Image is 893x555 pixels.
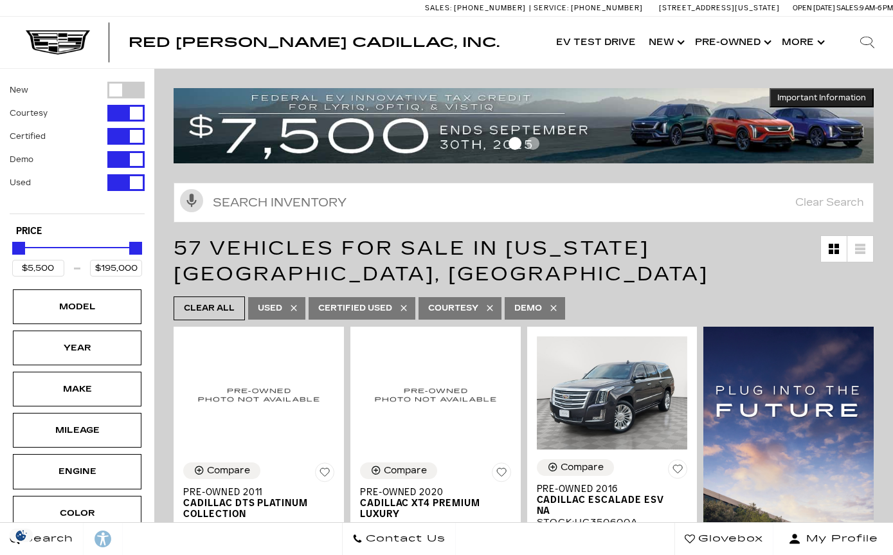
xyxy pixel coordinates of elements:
label: Used [10,176,31,189]
span: Service: [534,4,569,12]
span: Used [258,300,282,316]
input: Minimum [12,260,64,277]
div: Compare [561,462,604,473]
label: Certified [10,130,46,143]
span: Demo [514,300,542,316]
div: Maximum Price [129,242,142,255]
span: Sales: [425,4,452,12]
span: Important Information [777,93,866,103]
span: Pre-Owned 2016 [537,484,678,495]
img: 2011 Cadillac DTS Platinum Collection [183,336,334,453]
button: Compare Vehicle [537,459,614,476]
a: Glovebox [674,523,773,555]
span: 9 AM-6 PM [860,4,893,12]
span: Certified Used [318,300,392,316]
span: Cadillac XT4 Premium Luxury [360,498,501,520]
input: Search Inventory [174,183,874,223]
img: vrp-tax-ending-august-version [174,88,874,163]
span: Red [PERSON_NAME] Cadillac, Inc. [129,35,500,50]
button: Open user profile menu [773,523,893,555]
div: Mileage [45,423,109,437]
a: Service: [PHONE_NUMBER] [529,5,646,12]
span: Open [DATE] [793,4,835,12]
svg: Click to toggle on voice search [180,189,203,212]
label: Demo [10,153,33,166]
span: Courtesy [428,300,478,316]
span: 57 Vehicles for Sale in [US_STATE][GEOGRAPHIC_DATA], [GEOGRAPHIC_DATA] [174,237,708,286]
span: Go to slide 1 [509,137,521,150]
span: Go to slide 2 [527,137,539,150]
button: Compare Vehicle [360,462,437,479]
span: Cadillac DTS Platinum Collection [183,498,325,520]
a: Pre-Owned 2020Cadillac XT4 Premium Luxury [360,487,511,520]
div: YearYear [13,331,141,365]
span: [PHONE_NUMBER] [571,4,643,12]
span: Search [20,530,73,548]
span: [PHONE_NUMBER] [454,4,526,12]
div: Stock : UC143275A [183,520,334,531]
div: Filter by Vehicle Type [10,82,145,214]
div: Model [45,300,109,314]
span: Sales: [836,4,860,12]
div: Compare [384,465,427,477]
div: Minimum Price [12,242,25,255]
div: Year [45,341,109,355]
img: 2020 Cadillac XT4 Premium Luxury [360,336,511,453]
a: New [642,17,689,68]
div: Stock : UC350600A [537,516,688,528]
div: Engine [45,464,109,478]
a: Sales: [PHONE_NUMBER] [425,5,529,12]
button: Important Information [770,88,874,107]
input: Maximum [90,260,142,277]
div: Color [45,506,109,520]
a: Pre-Owned 2016Cadillac Escalade ESV NA [537,484,688,516]
img: Cadillac Dark Logo with Cadillac White Text [26,30,90,55]
section: Click to Open Cookie Consent Modal [6,529,36,542]
div: Price [12,237,142,277]
span: Pre-Owned 2020 [360,487,501,498]
div: MileageMileage [13,413,141,448]
button: Save Vehicle [668,459,687,484]
button: Compare Vehicle [183,462,260,479]
span: My Profile [801,530,878,548]
label: New [10,84,28,96]
a: Red [PERSON_NAME] Cadillac, Inc. [129,36,500,49]
div: ColorColor [13,496,141,531]
button: More [775,17,829,68]
a: Pre-Owned [689,17,775,68]
span: Contact Us [363,530,446,548]
a: EV Test Drive [550,17,642,68]
span: Cadillac Escalade ESV NA [537,495,678,516]
a: [STREET_ADDRESS][US_STATE] [659,4,780,12]
span: Pre-Owned 2011 [183,487,325,498]
div: EngineEngine [13,454,141,489]
img: 2016 Cadillac Escalade ESV NA [537,336,688,450]
button: Save Vehicle [492,462,511,487]
div: ModelModel [13,289,141,324]
div: Stock : UC048434A [360,520,511,531]
h5: Price [16,226,138,237]
div: Make [45,382,109,396]
button: Save Vehicle [315,462,334,487]
label: Courtesy [10,107,48,120]
div: MakeMake [13,372,141,406]
img: Opt-Out Icon [6,529,36,542]
div: Compare [207,465,250,477]
span: Clear All [184,300,235,316]
a: Contact Us [342,523,456,555]
span: Glovebox [695,530,763,548]
a: Pre-Owned 2011Cadillac DTS Platinum Collection [183,487,334,520]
